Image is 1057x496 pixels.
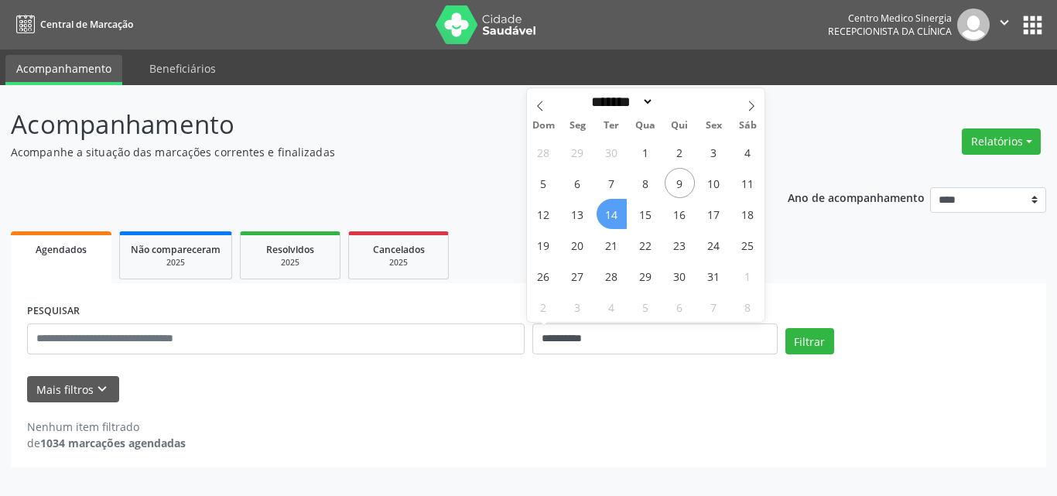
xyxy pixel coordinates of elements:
span: Outubro 8, 2025 [631,168,661,198]
span: Outubro 3, 2025 [699,137,729,167]
div: de [27,435,186,451]
span: Recepcionista da clínica [828,25,952,38]
p: Ano de acompanhamento [788,187,925,207]
span: Qua [628,121,662,131]
span: Cancelados [373,243,425,256]
img: img [957,9,990,41]
span: Novembro 4, 2025 [597,292,627,322]
span: Qui [662,121,696,131]
i: keyboard_arrow_down [94,381,111,398]
span: Outubro 26, 2025 [528,261,559,291]
span: Novembro 8, 2025 [733,292,763,322]
span: Outubro 2, 2025 [665,137,695,167]
button: Mais filtroskeyboard_arrow_down [27,376,119,403]
strong: 1034 marcações agendadas [40,436,186,450]
span: Outubro 16, 2025 [665,199,695,229]
input: Year [654,94,705,110]
span: Outubro 1, 2025 [631,137,661,167]
span: Não compareceram [131,243,221,256]
span: Sáb [730,121,765,131]
span: Central de Marcação [40,18,133,31]
span: Outubro 28, 2025 [597,261,627,291]
span: Outubro 10, 2025 [699,168,729,198]
span: Novembro 2, 2025 [528,292,559,322]
span: Novembro 1, 2025 [733,261,763,291]
span: Outubro 30, 2025 [665,261,695,291]
button:  [990,9,1019,41]
span: Setembro 28, 2025 [528,137,559,167]
span: Outubro 5, 2025 [528,168,559,198]
span: Outubro 12, 2025 [528,199,559,229]
span: Novembro 6, 2025 [665,292,695,322]
span: Outubro 24, 2025 [699,230,729,260]
span: Outubro 7, 2025 [597,168,627,198]
span: Outubro 19, 2025 [528,230,559,260]
span: Outubro 6, 2025 [563,168,593,198]
span: Outubro 20, 2025 [563,230,593,260]
span: Seg [560,121,594,131]
div: Nenhum item filtrado [27,419,186,435]
div: 2025 [251,257,329,269]
span: Novembro 5, 2025 [631,292,661,322]
span: Resolvidos [266,243,314,256]
button: Relatórios [962,128,1041,155]
button: apps [1019,12,1046,39]
div: 2025 [131,257,221,269]
span: Outubro 23, 2025 [665,230,695,260]
span: Outubro 13, 2025 [563,199,593,229]
span: Novembro 3, 2025 [563,292,593,322]
p: Acompanhe a situação das marcações correntes e finalizadas [11,144,736,160]
span: Agendados [36,243,87,256]
span: Outubro 4, 2025 [733,137,763,167]
button: Filtrar [785,328,834,354]
div: Centro Medico Sinergia [828,12,952,25]
a: Beneficiários [139,55,227,82]
i:  [996,14,1013,31]
span: Outubro 21, 2025 [597,230,627,260]
span: Outubro 15, 2025 [631,199,661,229]
span: Outubro 18, 2025 [733,199,763,229]
a: Acompanhamento [5,55,122,85]
a: Central de Marcação [11,12,133,37]
span: Outubro 11, 2025 [733,168,763,198]
span: Novembro 7, 2025 [699,292,729,322]
span: Outubro 29, 2025 [631,261,661,291]
span: Outubro 27, 2025 [563,261,593,291]
span: Outubro 31, 2025 [699,261,729,291]
span: Outubro 22, 2025 [631,230,661,260]
span: Outubro 25, 2025 [733,230,763,260]
span: Ter [594,121,628,131]
span: Setembro 29, 2025 [563,137,593,167]
span: Setembro 30, 2025 [597,137,627,167]
p: Acompanhamento [11,105,736,144]
select: Month [587,94,655,110]
label: PESQUISAR [27,299,80,323]
span: Sex [696,121,730,131]
span: Outubro 14, 2025 [597,199,627,229]
span: Dom [527,121,561,131]
span: Outubro 9, 2025 [665,168,695,198]
div: 2025 [360,257,437,269]
span: Outubro 17, 2025 [699,199,729,229]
